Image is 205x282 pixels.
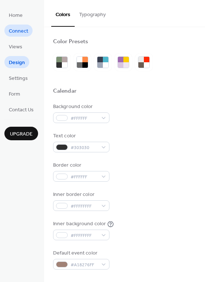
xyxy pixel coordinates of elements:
span: #A18276FF [71,261,98,269]
span: Home [9,12,23,19]
a: Form [4,88,25,100]
button: Upgrade [4,127,38,140]
div: Text color [53,132,108,140]
span: #FFFFFFFF [71,203,98,210]
a: Home [4,9,27,21]
a: Contact Us [4,103,38,115]
a: Settings [4,72,32,84]
a: Views [4,40,27,52]
span: Form [9,90,20,98]
span: Contact Us [9,106,34,114]
span: #FFFFFFFF [71,232,98,240]
div: Calendar [53,88,77,95]
span: Views [9,43,22,51]
div: Default event color [53,249,108,257]
div: Inner border color [53,191,108,198]
div: Color Presets [53,38,88,46]
span: Design [9,59,25,67]
span: Settings [9,75,28,82]
span: #FFFFFF [71,173,98,181]
span: #FFFFFF [71,115,98,122]
span: Upgrade [10,130,33,138]
div: Border color [53,162,108,169]
span: #303030 [71,144,98,152]
span: Connect [9,27,28,35]
div: Inner background color [53,220,106,228]
a: Connect [4,25,33,37]
div: Background color [53,103,108,111]
a: Design [4,56,29,68]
